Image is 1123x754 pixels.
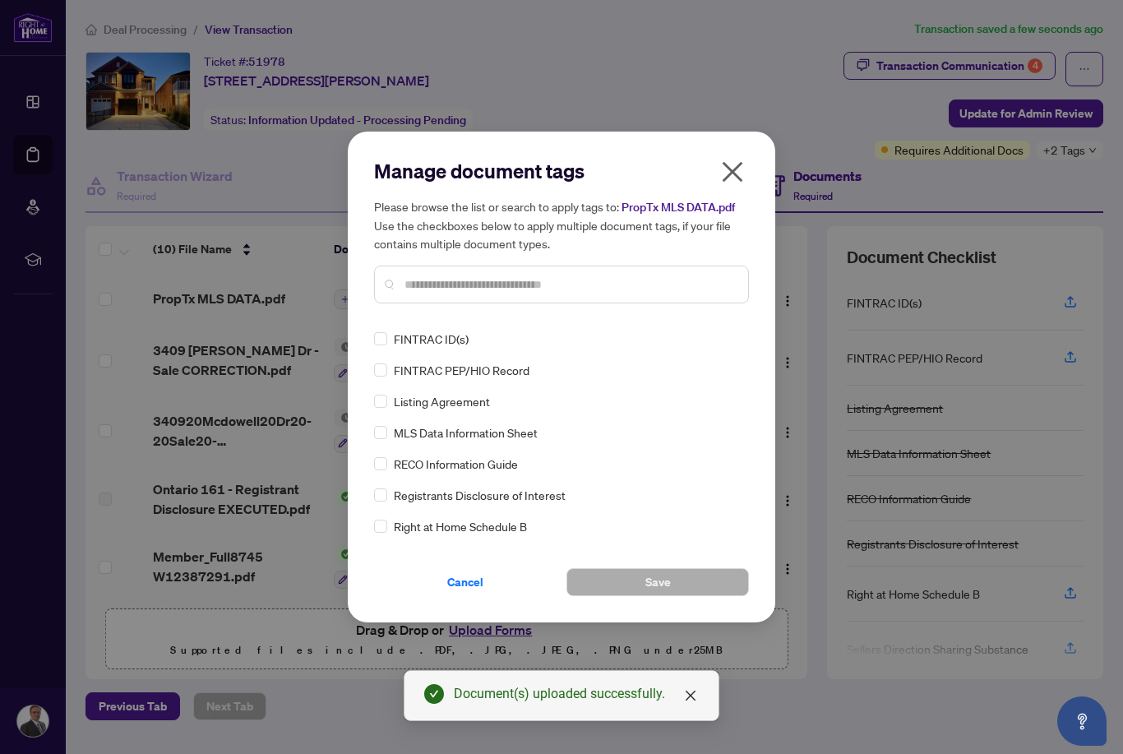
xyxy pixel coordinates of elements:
span: check-circle [424,684,444,704]
span: Cancel [447,569,483,595]
button: Cancel [374,568,557,596]
span: close [719,159,746,185]
span: close [684,689,697,702]
button: Open asap [1057,696,1107,746]
a: Close [682,687,700,705]
span: PropTx MLS DATA.pdf [622,200,735,215]
span: MLS Data Information Sheet [394,423,538,442]
h2: Manage document tags [374,158,749,184]
span: Listing Agreement [394,392,490,410]
span: FINTRAC ID(s) [394,330,469,348]
h5: Please browse the list or search to apply tags to: Use the checkboxes below to apply multiple doc... [374,197,749,252]
span: Registrants Disclosure of Interest [394,486,566,504]
div: Document(s) uploaded successfully. [454,684,699,704]
button: Save [566,568,749,596]
span: RECO Information Guide [394,455,518,473]
span: FINTRAC PEP/HIO Record [394,361,529,379]
span: Right at Home Schedule B [394,517,527,535]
